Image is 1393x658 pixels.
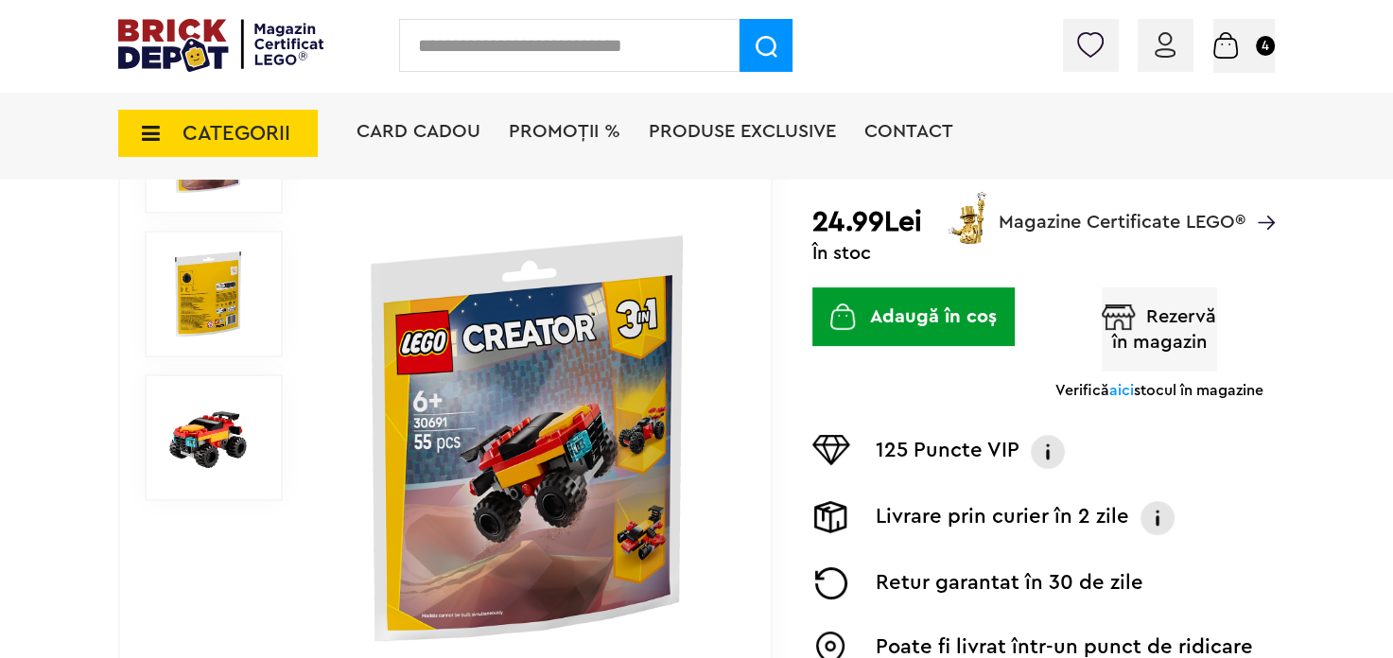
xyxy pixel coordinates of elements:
img: Livrare [812,501,850,533]
img: Minicamion gigant convertibil [165,251,251,337]
a: PROMOȚII % [509,122,620,141]
img: Minicamion gigant convertibil [324,235,730,641]
p: Livrare prin curier în 2 zile [876,501,1129,535]
button: Adaugă în coș [812,287,1016,346]
p: 125 Puncte VIP [876,435,1019,469]
img: Info livrare prin curier [1139,501,1176,535]
a: Contact [864,122,953,141]
span: aici [1109,383,1134,398]
p: Retur garantat în 30 de zile [876,567,1143,599]
img: Returnare [812,567,850,599]
span: CATEGORII [183,123,290,144]
div: În stoc [812,244,1275,263]
img: Info VIP [1029,435,1067,469]
small: 4 [1256,36,1275,56]
a: Card Cadou [357,122,480,141]
a: Produse exclusive [649,122,836,141]
button: Rezervă în magazin [1102,287,1217,372]
img: Minicamion gigant convertibil LEGO 30691 [165,395,251,480]
p: Verifică stocul în magazine [1055,381,1263,400]
a: Magazine Certificate LEGO® [1245,188,1275,207]
span: Magazine Certificate LEGO® [999,188,1245,232]
img: Puncte VIP [812,435,850,465]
